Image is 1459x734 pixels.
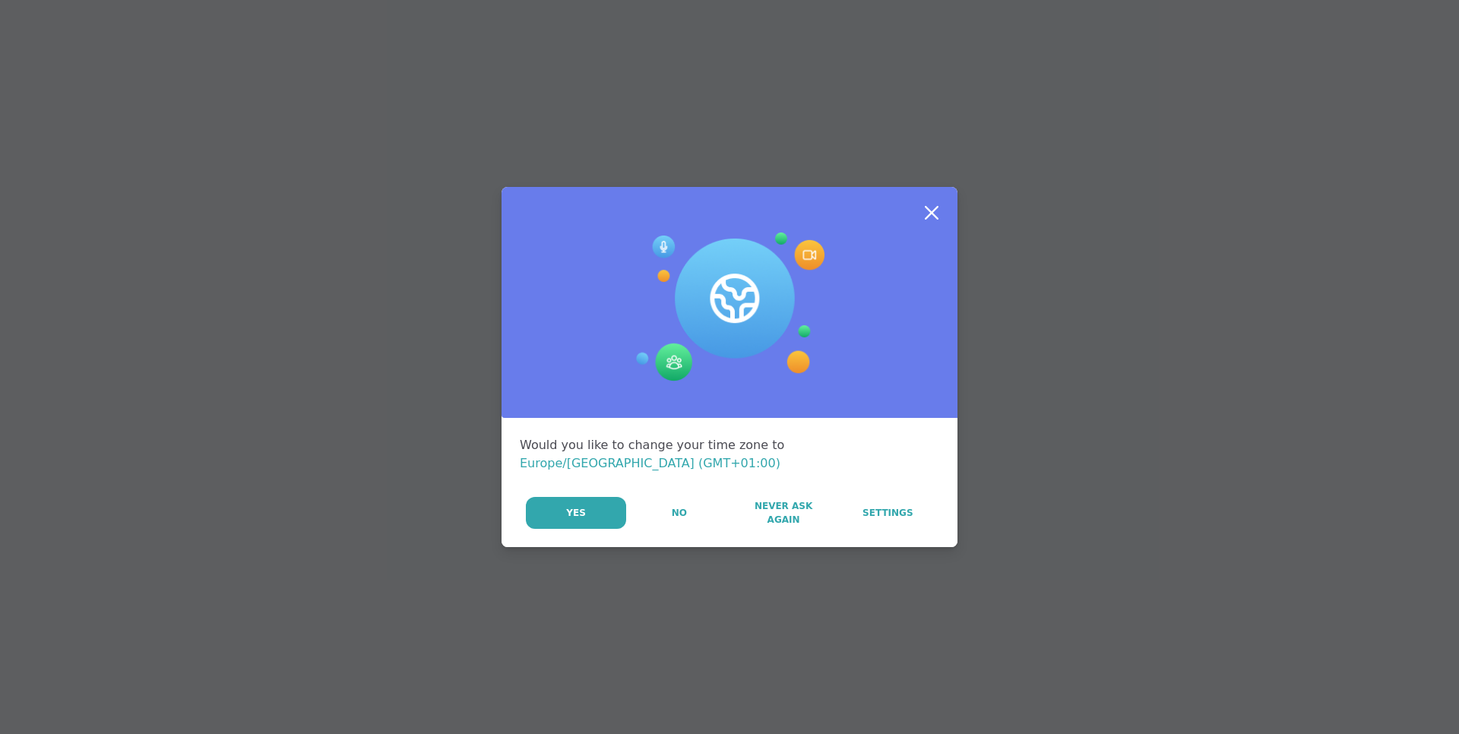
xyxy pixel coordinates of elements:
[520,436,939,473] div: Would you like to change your time zone to
[628,497,730,529] button: No
[672,506,687,520] span: No
[635,233,824,381] img: Session Experience
[526,497,626,529] button: Yes
[732,497,834,529] button: Never Ask Again
[739,499,827,527] span: Never Ask Again
[837,497,939,529] a: Settings
[520,456,780,470] span: Europe/[GEOGRAPHIC_DATA] (GMT+01:00)
[566,506,586,520] span: Yes
[862,506,913,520] span: Settings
